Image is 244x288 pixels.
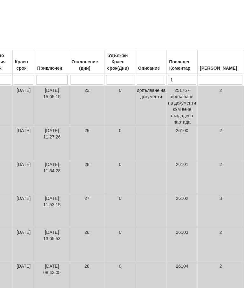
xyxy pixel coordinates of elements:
span: 26100 [176,128,188,133]
td: 2 [197,228,244,262]
div: Приключен [36,64,68,73]
td: 2 [197,86,244,126]
div: Описание [137,64,166,73]
td: [DATE] [12,228,35,262]
td: [DATE] 11:27:26 [35,126,69,160]
th: Отклонение (дни): No sort applied, activate to apply an ascending sort [69,50,105,74]
span: 26104 [176,264,188,269]
td: 23 [69,86,105,126]
td: [DATE] 11:53:15 [35,194,69,228]
td: 0 [105,228,136,262]
th: Краен срок: No sort applied, activate to apply an ascending sort [12,50,35,74]
div: Удължен Краен срок(Дни) [106,51,134,73]
span: 26101 [176,162,188,167]
span: 26103 [176,230,188,235]
td: 0 [105,194,136,228]
th: Брой Файлове: No sort applied, activate to apply an ascending sort [197,50,244,74]
td: 0 [105,126,136,160]
td: 28 [69,160,105,194]
td: 27 [69,194,105,228]
td: [DATE] 11:34:28 [35,160,69,194]
th: Описание: No sort applied, activate to apply an ascending sort [136,50,167,74]
span: 25175 - допълване на документи към вече създадена партида [168,88,196,125]
td: 28 [69,228,105,262]
span: 26102 [176,196,188,201]
div: [PERSON_NAME] [199,64,243,73]
td: 3 [197,194,244,228]
td: [DATE] [12,194,35,228]
div: Краен срок [14,57,34,73]
td: [DATE] [12,160,35,194]
td: [DATE] [12,86,35,126]
div: Последен Коментар [168,57,196,73]
td: 29 [69,126,105,160]
td: 0 [105,160,136,194]
th: Приключен: No sort applied, activate to apply an ascending sort [35,50,69,74]
th: Последен Коментар: Ascending sort applied, activate to apply a descending sort [167,50,198,74]
td: 0 [105,86,136,126]
td: 2 [197,160,244,194]
td: [DATE] 13:05:53 [35,228,69,262]
th: Удължен Краен срок(Дни): No sort applied, activate to apply an ascending sort [105,50,136,74]
td: 2 [197,126,244,160]
p: допълване на документи [137,87,166,100]
td: [DATE] 15:05:15 [35,86,69,126]
div: Отклонение (дни) [70,57,104,73]
td: [DATE] [12,126,35,160]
